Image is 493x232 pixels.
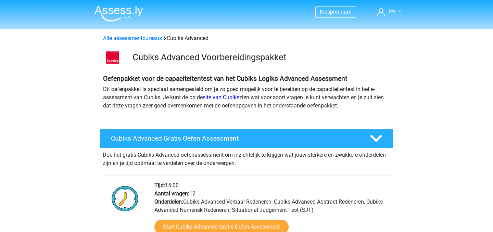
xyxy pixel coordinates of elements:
[330,9,352,15] span: premium
[100,51,125,66] img: logo-cubiks-300x193.png
[100,34,393,42] div: Cubiks Advanced
[94,5,143,22] img: Assessly
[154,182,165,189] b: Tijd:
[203,94,239,101] a: site van Cubiks
[320,9,330,15] span: Kies
[103,75,347,82] b: Oefenpakket voor de capaciteitentest van het Cubiks Logiks Advanced Assessment
[103,85,390,110] p: Dit oefenpakket is speciaal samengesteld om je zo goed mogelijk voor te bereiden op de capaciteit...
[103,35,162,41] a: Alle assessmentbureaus
[111,134,359,142] h4: Cubiks Advanced Gratis Oefen Assessment
[316,7,356,16] a: Kiespremium
[389,8,396,15] span: lex
[108,181,142,216] img: Klok
[132,52,388,63] h3: Cubiks Advanced Voorbereidingspakket
[100,148,393,167] div: Doe het gratis Cubiks Advanced oefenassessment om inzichtelijk te krijgen wat jouw sterkere en zw...
[154,198,183,205] b: Onderdelen:
[375,8,404,16] a: lex
[97,129,396,148] a: Cubiks Advanced Gratis Oefen Assessment
[154,190,189,197] b: Aantal vragen:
